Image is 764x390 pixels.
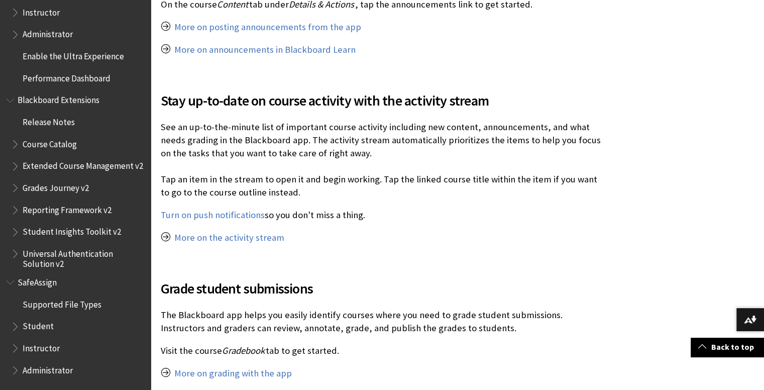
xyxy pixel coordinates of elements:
p: so you don't miss a thing. [161,209,605,222]
span: Course Catalog [23,136,77,149]
span: Instructor [23,4,60,18]
span: Release Notes [23,114,75,127]
span: Supported File Types [23,296,101,310]
span: Stay up-to-date on course activity with the activity stream [161,90,605,111]
span: Gradebook [222,345,265,356]
span: Administrator [23,26,73,40]
nav: Book outline for Blackboard SafeAssign [6,274,145,378]
span: Student Insights Toolkit v2 [23,224,121,237]
a: More on the activity stream [174,232,284,244]
p: The Blackboard app helps you easily identify courses where you need to grade student submissions.... [161,309,605,335]
span: Reporting Framework v2 [23,202,112,215]
span: Student [23,318,54,332]
span: Grades Journey v2 [23,179,89,193]
p: See an up-to-the-minute list of important course activity including new content, announcements, a... [161,121,605,200]
span: Enable the Ultra Experience [23,48,124,61]
a: Turn on push notifications [161,209,265,221]
a: More on posting announcements from the app [174,21,361,33]
p: Visit the course tab to get started. [161,344,605,357]
a: More on grading with the app [174,367,292,379]
span: Administrator [23,362,73,375]
span: SafeAssign [18,274,57,287]
span: Extended Course Management v2 [23,158,143,171]
span: Universal Authentication Solution v2 [23,245,144,269]
span: Instructor [23,340,60,353]
a: Back to top [691,338,764,356]
a: More on announcements in Blackboard Learn [174,44,356,56]
span: Performance Dashboard [23,70,111,83]
span: Blackboard Extensions [18,92,99,106]
nav: Book outline for Blackboard Extensions [6,92,145,269]
span: Grade student submissions [161,278,605,299]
